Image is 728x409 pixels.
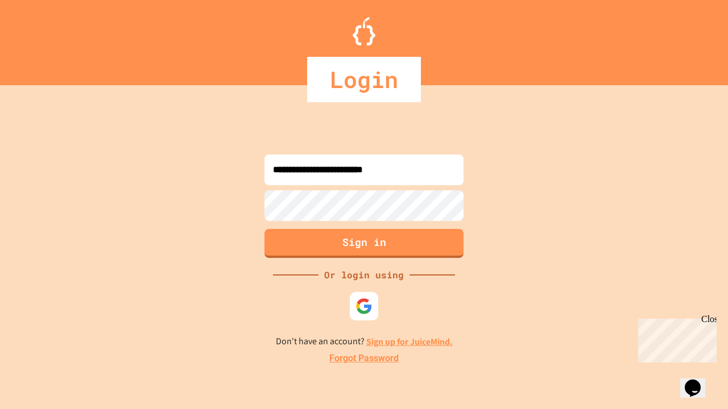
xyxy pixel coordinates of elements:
div: Chat with us now!Close [5,5,78,72]
img: google-icon.svg [355,298,373,315]
div: Or login using [318,268,409,282]
a: Sign up for JuiceMind. [366,336,453,348]
a: Forgot Password [329,352,399,365]
div: Login [307,57,421,102]
button: Sign in [264,229,464,258]
iframe: chat widget [634,314,717,362]
img: Logo.svg [353,17,375,45]
iframe: chat widget [680,364,717,398]
p: Don't have an account? [276,335,453,349]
